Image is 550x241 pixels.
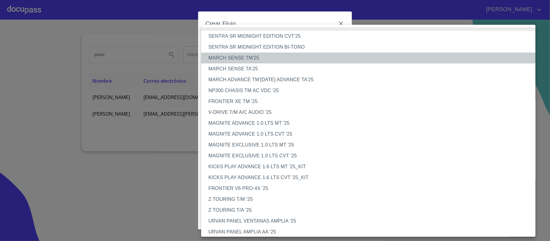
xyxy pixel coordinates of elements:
[201,140,542,150] li: MAGNITE EXCLUSIVE 1.0 LTS MT '25
[201,216,542,227] li: URVAN PANEL VENTANAS AMPLIA '25
[201,129,542,140] li: MAGNITE ADVANCE 1.0 LTS CVT '25
[201,63,542,74] li: MARCH SENSE TA'25
[201,74,542,85] li: MARCH ADVANCE TM'[DATE] ADVANCE TA'25
[201,194,542,205] li: Z TOURING T/M '25
[201,31,542,42] li: SENTRA SR MIDNIGHT EDITION CVT'25
[201,118,542,129] li: MAGNITE ADVANCE 1.0 LTS MT '25
[201,150,542,161] li: MAGNITE EXCLUSIVE 1.0 LTS CVT '25
[201,161,542,172] li: KICKS PLAY ADVANCE 1.6 LTS MT '25_KIT
[201,205,542,216] li: Z TOURING T/A '25
[201,107,542,118] li: V-DRIVE T/M A/C AUDIO '25
[201,183,542,194] li: FRONTIER V6 PRO-4X '25
[201,42,542,53] li: SENTRA SR MIDNIGHT EDITION BI-TONO
[201,96,542,107] li: FRONTIER XE TM '25
[201,172,542,183] li: KICKS PLAY ADVANCE 1.6 LTS CVT '25_KIT
[201,53,542,63] li: MARCH SENSE TM'25
[201,85,542,96] li: NP300 CHASIS TM AC VDC '25
[201,227,542,237] li: URVAN PANEL AMPLIA AA '25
